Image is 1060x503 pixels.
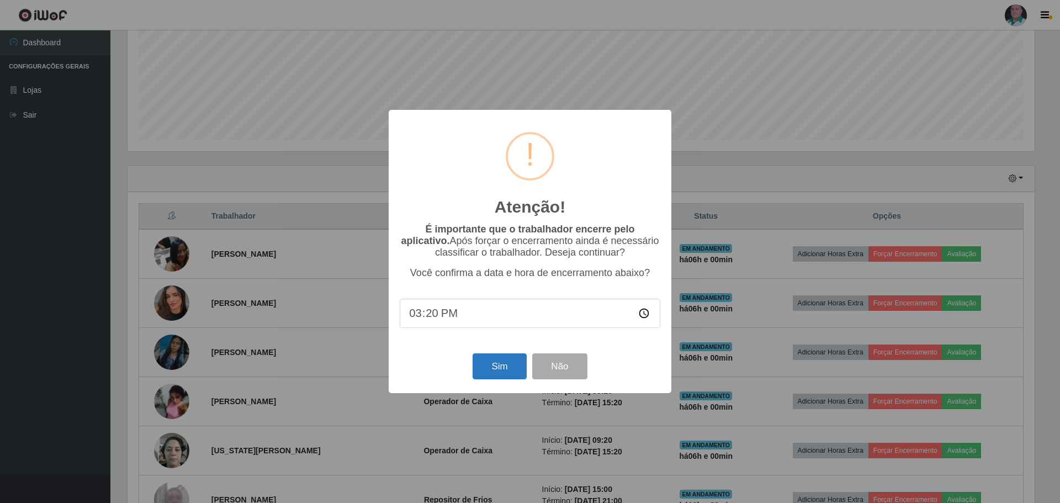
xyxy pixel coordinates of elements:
[401,224,634,246] b: É importante que o trabalhador encerre pelo aplicativo.
[532,353,587,379] button: Não
[400,267,660,279] p: Você confirma a data e hora de encerramento abaixo?
[400,224,660,258] p: Após forçar o encerramento ainda é necessário classificar o trabalhador. Deseja continuar?
[473,353,526,379] button: Sim
[495,197,565,217] h2: Atenção!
